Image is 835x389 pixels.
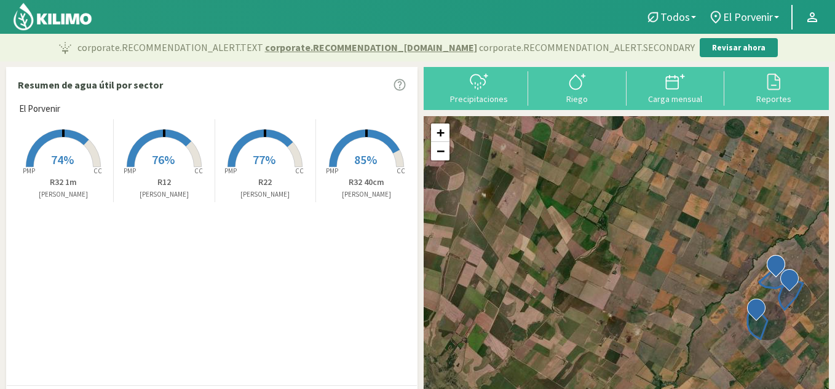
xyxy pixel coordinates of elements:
p: [PERSON_NAME] [316,189,417,200]
p: [PERSON_NAME] [114,189,214,200]
div: Riego [532,95,623,103]
tspan: PMP [22,167,34,175]
span: 74% [51,152,74,167]
p: [PERSON_NAME] [215,189,315,200]
p: [PERSON_NAME] [13,189,113,200]
a: Zoom in [431,124,449,142]
span: corporate.RECOMMENDATION_[DOMAIN_NAME] [265,40,477,55]
img: Kilimo [12,2,93,31]
div: Precipitaciones [433,95,524,103]
tspan: PMP [124,167,136,175]
tspan: PMP [224,167,237,175]
a: Zoom out [431,142,449,160]
button: Revisar ahora [700,38,778,58]
tspan: CC [295,167,304,175]
button: Reportes [724,71,823,104]
tspan: CC [93,167,102,175]
button: Precipitaciones [430,71,528,104]
tspan: CC [194,167,203,175]
tspan: CC [397,167,405,175]
p: R32 1m [13,176,113,189]
p: R12 [114,176,214,189]
span: El Porvenir [723,10,773,23]
span: corporate.RECOMMENDATION_ALERT.SECONDARY [479,40,695,55]
button: Carga mensual [627,71,725,104]
span: 85% [354,152,377,167]
p: Revisar ahora [712,42,766,54]
p: corporate.RECOMMENDATION_ALERT.TEXT [77,40,695,55]
p: R32 40cm [316,176,417,189]
div: Reportes [728,95,819,103]
button: Riego [528,71,627,104]
span: El Porvenir [19,102,60,116]
span: Todos [660,10,690,23]
span: 77% [253,152,275,167]
div: Carga mensual [630,95,721,103]
p: Resumen de agua útil por sector [18,77,163,92]
p: R22 [215,176,315,189]
span: 76% [152,152,175,167]
tspan: PMP [326,167,338,175]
